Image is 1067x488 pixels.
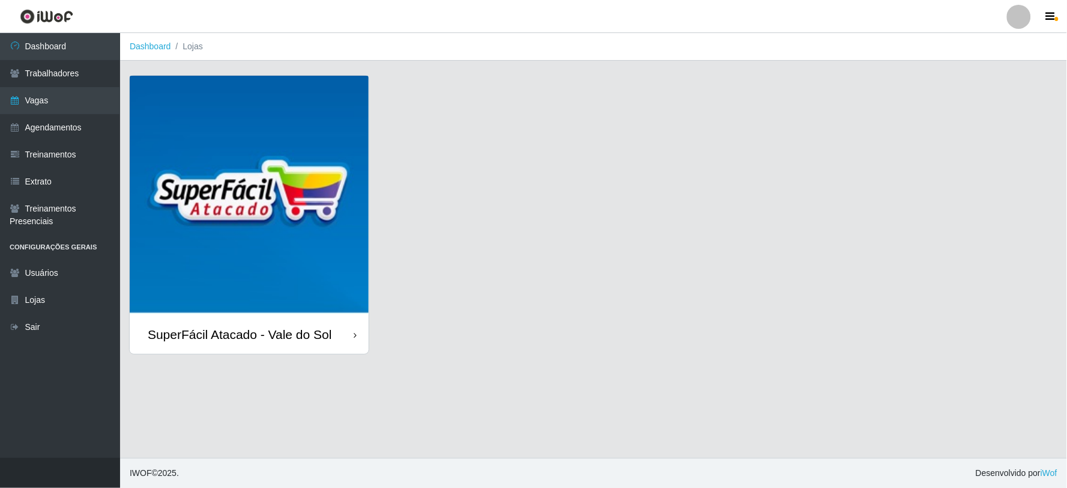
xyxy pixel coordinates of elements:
[130,468,152,478] span: IWOF
[20,9,73,24] img: CoreUI Logo
[130,41,171,51] a: Dashboard
[1041,468,1057,478] a: iWof
[130,467,179,480] span: © 2025 .
[130,76,369,315] img: cardImg
[120,33,1067,61] nav: breadcrumb
[171,40,203,53] li: Lojas
[976,467,1057,480] span: Desenvolvido por
[148,327,332,342] div: SuperFácil Atacado - Vale do Sol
